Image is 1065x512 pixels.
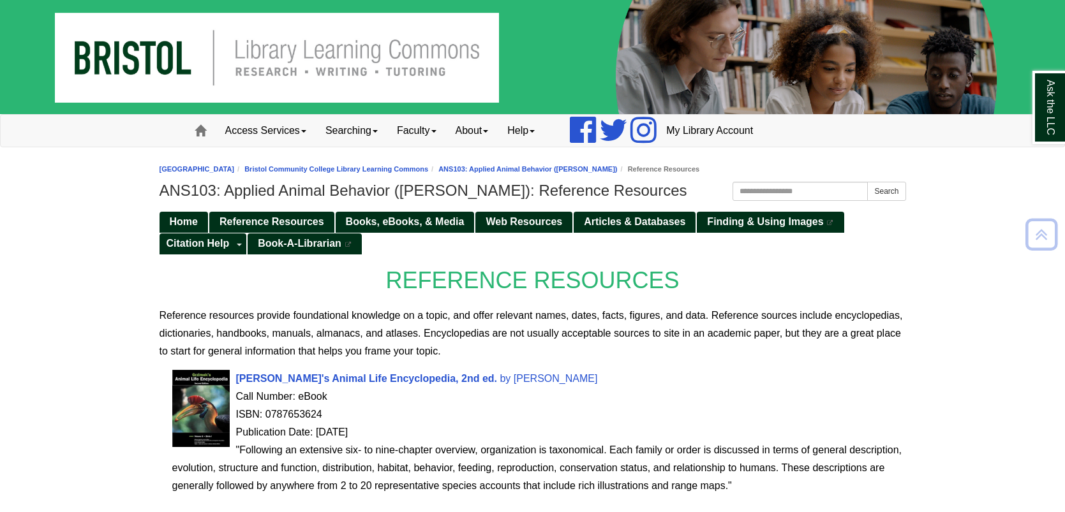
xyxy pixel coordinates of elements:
a: [GEOGRAPHIC_DATA] [160,165,235,173]
a: Home [160,212,208,233]
span: Citation Help [167,238,230,249]
a: About [446,115,498,147]
i: This link opens in a new window [826,220,834,226]
a: Bristol Community College Library Learning Commons [244,165,428,173]
p: Reference resources provide foundational knowledge on a topic, and offer relevant names, dates, f... [160,307,906,360]
span: Books, eBooks, & Media [346,216,465,227]
a: Faculty [387,115,446,147]
span: REFERENCE RESOURCES [385,267,679,293]
a: Access Services [216,115,316,147]
span: by [500,373,510,384]
button: Search [867,182,905,201]
span: [PERSON_NAME]'s Animal Life Encyclopedia, 2nd ed. [236,373,498,384]
span: Web Resources [486,216,562,227]
li: Reference Resources [618,163,700,175]
span: Home [170,216,198,227]
span: [PERSON_NAME] [514,373,598,384]
a: Reference Resources [209,212,334,233]
span: Book-A-Librarian [258,238,341,249]
div: "Following an extensive six- to nine-chapter overview, organization is taxonomical. Each family o... [172,441,906,495]
a: Citation Help [160,233,234,254]
div: Guide Pages [160,210,906,254]
a: Searching [316,115,387,147]
a: Web Resources [475,212,572,233]
span: Articles & Databases [584,216,685,227]
a: My Library Account [657,115,763,147]
a: Back to Top [1021,226,1062,243]
span: Finding & Using Images [707,216,823,227]
a: Book-A-Librarian [248,233,362,254]
div: ISBN: 0787653624 [172,406,906,423]
a: [PERSON_NAME]'s Animal Life Encyclopedia, 2nd ed. by [PERSON_NAME] [236,373,598,384]
a: Books, eBooks, & Media [336,212,475,233]
a: Help [498,115,544,147]
nav: breadcrumb [160,163,906,175]
span: Reference Resources [220,216,324,227]
i: This link opens in a new window [344,242,352,247]
a: Finding & Using Images [697,212,844,233]
h1: ANS103: Applied Animal Behavior ([PERSON_NAME]): Reference Resources [160,182,906,200]
div: Publication Date: [DATE] [172,423,906,441]
div: Call Number: eBook [172,388,906,406]
a: ANS103: Applied Animal Behavior ([PERSON_NAME]) [438,165,617,173]
a: Articles & Databases [574,212,696,233]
